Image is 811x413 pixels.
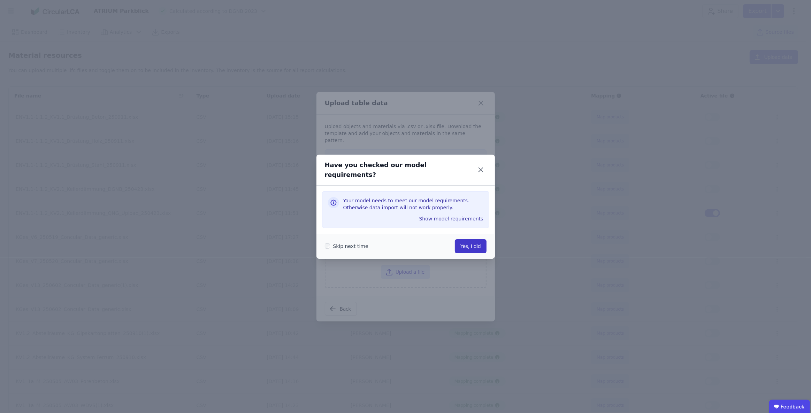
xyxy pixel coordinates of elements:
[343,197,483,211] h3: Your model needs to meet our model requirements. Otherwise data import will not work properly.
[416,213,486,224] button: Show model requirements
[330,243,368,250] label: Skip next time
[455,239,486,253] button: Yes, I did
[325,160,476,180] div: Have you checked our model requirements?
